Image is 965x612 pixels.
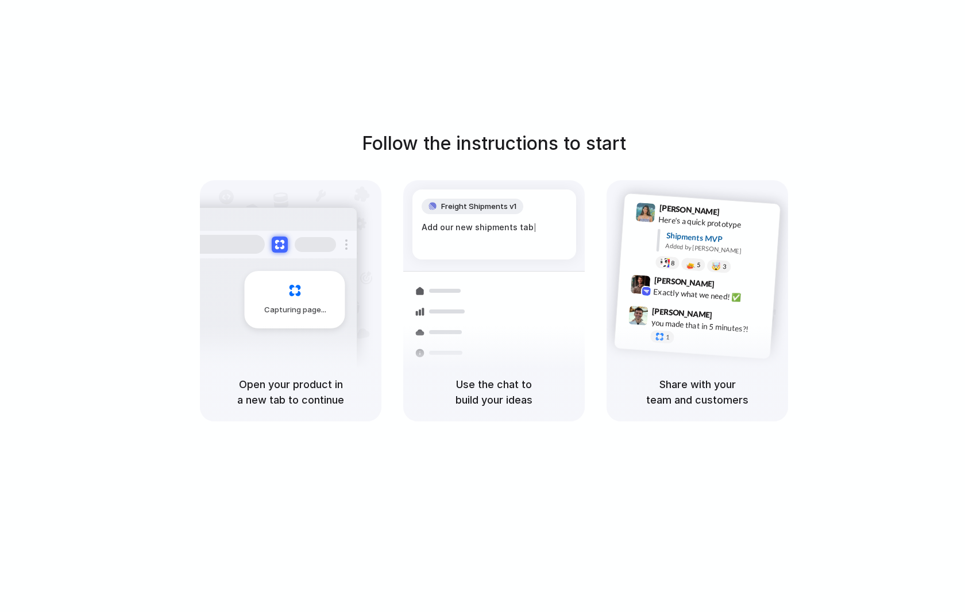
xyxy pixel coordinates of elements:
[534,223,536,232] span: |
[651,316,766,336] div: you made that in 5 minutes?!
[712,262,721,270] div: 🤯
[658,213,773,233] div: Here's a quick prototype
[362,130,626,157] h1: Follow the instructions to start
[264,304,328,316] span: Capturing page
[671,259,675,266] span: 8
[422,221,567,234] div: Add our new shipments tab
[653,285,768,305] div: Exactly what we need! ✅
[441,201,516,212] span: Freight Shipments v1
[666,229,772,248] div: Shipments MVP
[652,304,713,321] span: [PERSON_NAME]
[654,273,715,290] span: [PERSON_NAME]
[620,377,774,408] h5: Share with your team and customers
[666,334,670,340] span: 1
[718,279,742,293] span: 9:42 AM
[723,264,727,270] span: 3
[659,202,720,218] span: [PERSON_NAME]
[417,377,571,408] h5: Use the chat to build your ideas
[716,310,739,324] span: 9:47 AM
[697,261,701,268] span: 5
[723,207,747,220] span: 9:41 AM
[665,241,771,258] div: Added by [PERSON_NAME]
[214,377,368,408] h5: Open your product in a new tab to continue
